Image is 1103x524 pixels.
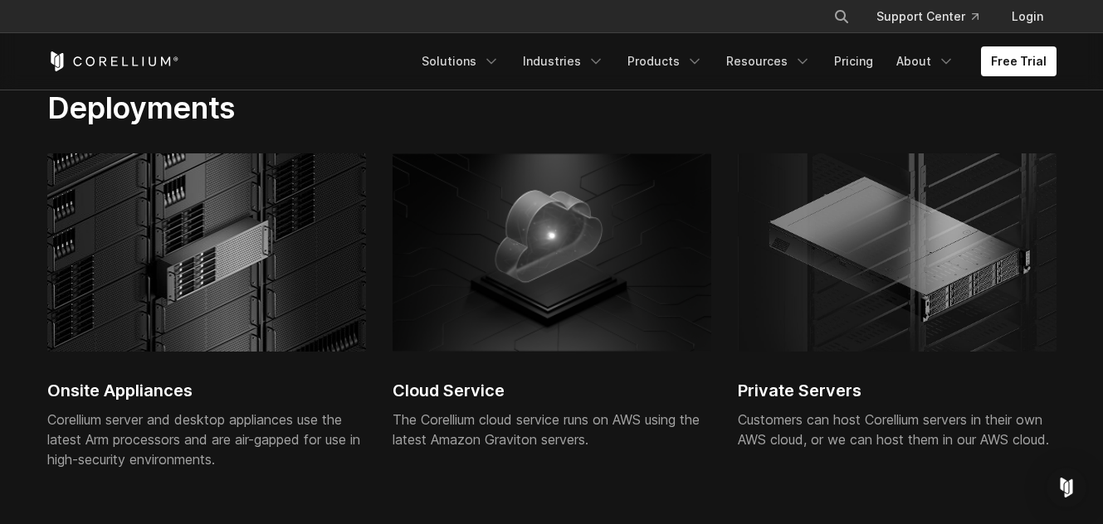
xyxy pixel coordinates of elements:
[738,410,1057,449] div: Customers can host Corellium servers in their own AWS cloud, or we can host them in our AWS cloud.
[412,46,510,76] a: Solutions
[47,378,366,403] h2: Onsite Appliances
[47,51,179,71] a: Corellium Home
[47,90,709,126] h2: Deployments
[393,378,711,403] h2: Cloud Service
[617,46,713,76] a: Products
[513,46,614,76] a: Industries
[738,378,1057,403] h2: Private Servers
[716,46,821,76] a: Resources
[998,2,1057,32] a: Login
[393,410,711,449] div: The Corellium cloud service runs on AWS using the latest Amazon Graviton servers.
[47,410,366,469] div: Corellium server and desktop appliances use the latest Arm processors and are air-gapped for use ...
[981,46,1057,76] a: Free Trial
[47,153,366,352] img: Onsite Appliances for Corellium server and desktop appliances
[738,153,1057,352] img: Corellium Viper servers
[813,2,1057,32] div: Navigation Menu
[824,46,883,76] a: Pricing
[886,46,964,76] a: About
[412,46,1057,76] div: Navigation Menu
[863,2,992,32] a: Support Center
[393,153,711,352] img: Corellium platform cloud service
[827,2,857,32] button: Search
[1047,468,1086,507] div: Open Intercom Messenger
